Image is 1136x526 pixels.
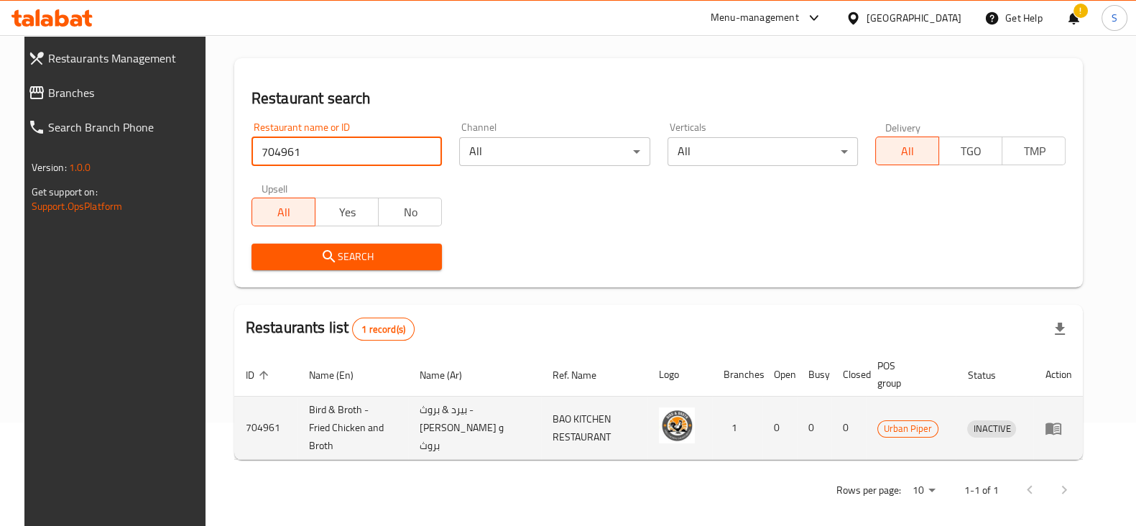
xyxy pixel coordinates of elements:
[762,397,797,460] td: 0
[251,244,442,270] button: Search
[1043,312,1077,346] div: Export file
[459,137,650,166] div: All
[17,75,214,110] a: Branches
[321,202,373,223] span: Yes
[353,323,414,336] span: 1 record(s)
[420,366,481,384] span: Name (Ar)
[251,137,442,166] input: Search for restaurant name or ID..
[875,137,939,165] button: All
[69,158,91,177] span: 1.0.0
[831,397,866,460] td: 0
[885,122,921,132] label: Delivery
[967,366,1014,384] span: Status
[263,248,430,266] span: Search
[712,397,762,460] td: 1
[938,137,1002,165] button: TGO
[882,141,933,162] span: All
[251,198,315,226] button: All
[234,353,1084,460] table: enhanced table
[32,158,67,177] span: Version:
[48,119,203,136] span: Search Branch Phone
[878,420,938,437] span: Urban Piper
[1002,137,1066,165] button: TMP
[867,10,961,26] div: [GEOGRAPHIC_DATA]
[797,353,831,397] th: Busy
[297,397,408,460] td: Bird & Broth - Fried Chicken and Broth
[877,357,939,392] span: POS group
[246,366,273,384] span: ID
[32,183,98,201] span: Get support on:
[712,353,762,397] th: Branches
[309,366,372,384] span: Name (En)
[315,198,379,226] button: Yes
[541,397,647,460] td: BAO KITCHEN RESTAURANT
[836,481,900,499] p: Rows per page:
[234,397,297,460] td: 704961
[647,353,712,397] th: Logo
[17,110,214,144] a: Search Branch Phone
[762,353,797,397] th: Open
[1008,141,1060,162] span: TMP
[258,202,310,223] span: All
[711,9,799,27] div: Menu-management
[1033,353,1083,397] th: Action
[32,197,123,216] a: Support.OpsPlatform
[797,397,831,460] td: 0
[48,50,203,67] span: Restaurants Management
[964,481,998,499] p: 1-1 of 1
[659,407,695,443] img: Bird & Broth - Fried Chicken and Broth
[251,88,1066,109] h2: Restaurant search
[906,480,941,502] div: Rows per page:
[48,84,203,101] span: Branches
[246,317,415,341] h2: Restaurants list
[945,141,997,162] span: TGO
[378,198,442,226] button: No
[553,366,615,384] span: Ref. Name
[384,202,436,223] span: No
[17,41,214,75] a: Restaurants Management
[408,397,541,460] td: بيرد & بروث - [PERSON_NAME] و بروث
[967,420,1016,437] span: INACTIVE
[831,353,866,397] th: Closed
[668,137,858,166] div: All
[1112,10,1117,26] span: S
[262,183,288,193] label: Upsell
